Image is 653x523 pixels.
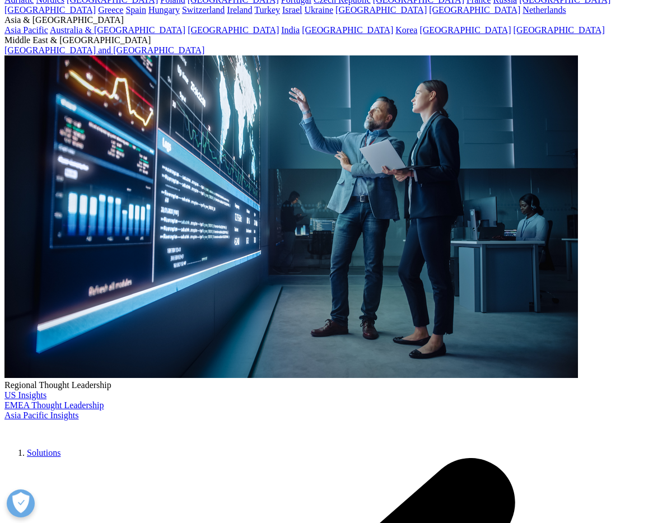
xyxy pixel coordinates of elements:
[227,5,252,15] a: Ireland
[419,25,511,35] a: [GEOGRAPHIC_DATA]
[305,5,334,15] a: Ukraine
[7,489,35,517] button: Open Preferences
[281,25,300,35] a: India
[523,5,566,15] a: Netherlands
[429,5,520,15] a: [GEOGRAPHIC_DATA]
[188,25,279,35] a: [GEOGRAPHIC_DATA]
[4,400,104,410] a: EMEA Thought Leadership
[254,5,280,15] a: Turkey
[125,5,146,15] a: Spain
[302,25,393,35] a: [GEOGRAPHIC_DATA]
[4,15,649,25] div: Asia & [GEOGRAPHIC_DATA]
[4,45,204,55] a: [GEOGRAPHIC_DATA] and [GEOGRAPHIC_DATA]
[4,380,649,390] div: Regional Thought Leadership
[282,5,302,15] a: Israel
[395,25,417,35] a: Korea
[148,5,180,15] a: Hungary
[4,35,649,45] div: Middle East & [GEOGRAPHIC_DATA]
[50,25,185,35] a: Australia & [GEOGRAPHIC_DATA]
[4,5,96,15] a: [GEOGRAPHIC_DATA]
[335,5,427,15] a: [GEOGRAPHIC_DATA]
[98,5,123,15] a: Greece
[4,410,78,420] a: Asia Pacific Insights
[27,448,60,457] a: Solutions
[4,390,46,400] a: US Insights
[182,5,225,15] a: Switzerland
[514,25,605,35] a: [GEOGRAPHIC_DATA]
[4,55,578,378] img: 2093_analyzing-data-using-big-screen-display-and-laptop.png
[4,25,48,35] a: Asia Pacific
